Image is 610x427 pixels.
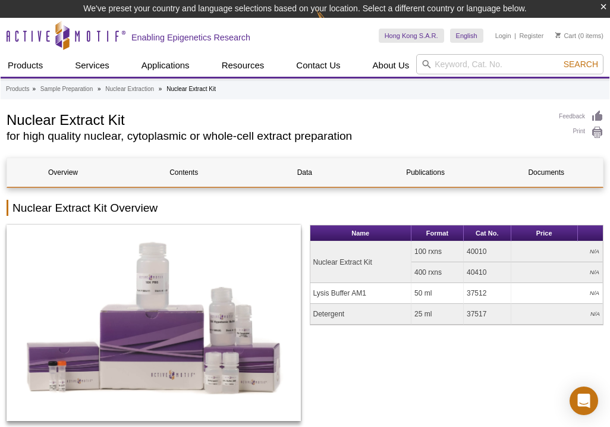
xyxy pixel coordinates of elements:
a: Overview [7,158,119,187]
td: 400 rxns [411,262,464,283]
a: Feedback [559,110,603,123]
a: Cart [555,32,576,40]
td: 40410 [464,262,511,283]
img: Nuclear Extract Kit [7,225,301,421]
li: » [159,86,162,92]
h2: Nuclear Extract Kit Overview [7,200,603,216]
td: 25 ml [411,304,464,325]
td: N/A [511,262,603,283]
div: Open Intercom Messenger [570,387,598,415]
li: » [98,86,101,92]
li: Nuclear Extract Kit [166,86,216,92]
th: Price [511,225,578,241]
a: Data [249,158,360,187]
li: (0 items) [555,29,603,43]
td: 40010 [464,241,511,262]
a: Login [495,32,511,40]
h2: for high quality nuclear, cytoplasmic or whole-cell extract preparation [7,131,547,142]
input: Keyword, Cat. No. [416,54,603,74]
a: About Us [366,54,417,77]
td: N/A [511,283,603,304]
th: Format [411,225,464,241]
td: Nuclear Extract Kit [310,241,411,283]
td: 100 rxns [411,241,464,262]
img: Your Cart [555,32,561,38]
th: Cat No. [464,225,511,241]
button: Search [560,59,602,70]
a: Documents [490,158,602,187]
td: Lysis Buffer AM1 [310,283,411,304]
a: Applications [134,54,197,77]
td: Detergent [310,304,411,325]
a: Publications [370,158,482,187]
td: N/A [511,241,603,262]
a: Contact Us [289,54,347,77]
a: Print [559,126,603,139]
h2: Enabling Epigenetics Research [131,32,250,43]
a: Products [1,54,50,77]
img: Change Here [316,9,348,37]
span: Search [564,59,598,69]
td: 50 ml [411,283,464,304]
li: | [514,29,516,43]
a: Services [68,54,117,77]
td: 37517 [464,304,511,325]
a: Hong Kong S.A.R. [379,29,444,43]
a: Products [6,84,29,95]
a: Register [519,32,543,40]
a: Nuclear Extraction [105,84,154,95]
td: 37512 [464,283,511,304]
a: Contents [128,158,240,187]
a: English [450,29,483,43]
li: » [32,86,36,92]
th: Name [310,225,411,241]
td: N/A [511,304,603,325]
a: Sample Preparation [40,84,93,95]
h1: Nuclear Extract Kit [7,110,547,128]
a: Resources [215,54,272,77]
